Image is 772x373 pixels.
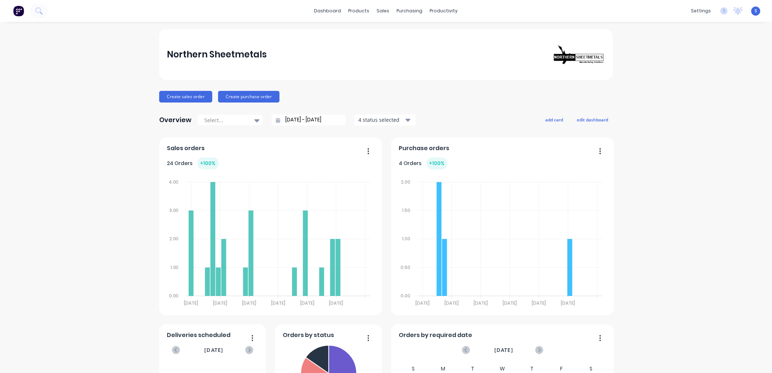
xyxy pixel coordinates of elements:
[494,346,513,354] span: [DATE]
[687,5,715,16] div: settings
[283,331,334,340] span: Orders by status
[213,300,227,306] tspan: [DATE]
[503,300,517,306] tspan: [DATE]
[373,5,393,16] div: sales
[561,300,575,306] tspan: [DATE]
[401,179,410,185] tspan: 2.00
[402,236,410,242] tspan: 1.00
[345,5,373,16] div: products
[159,113,192,127] div: Overview
[197,157,219,169] div: + 100 %
[167,331,231,340] span: Deliveries scheduled
[184,300,198,306] tspan: [DATE]
[540,115,568,124] button: add card
[426,157,448,169] div: + 100 %
[399,331,473,340] span: Orders by required date
[167,157,219,169] div: 24 Orders
[159,91,212,103] button: Create sales order
[300,300,314,306] tspan: [DATE]
[401,293,410,299] tspan: 0.00
[169,293,178,299] tspan: 0.00
[167,47,267,62] div: Northern Sheetmetals
[168,179,178,185] tspan: 4.00
[329,300,343,306] tspan: [DATE]
[755,8,757,14] span: S
[204,346,223,354] span: [DATE]
[271,300,285,306] tspan: [DATE]
[401,264,410,270] tspan: 0.50
[354,115,416,125] button: 4 status selected
[169,236,178,242] tspan: 2.00
[445,300,459,306] tspan: [DATE]
[358,116,404,124] div: 4 status selected
[402,207,410,213] tspan: 1.50
[572,115,613,124] button: edit dashboard
[167,144,205,153] span: Sales orders
[399,157,448,169] div: 4 Orders
[170,264,178,270] tspan: 1.00
[554,45,605,64] img: Northern Sheetmetals
[393,5,426,16] div: purchasing
[242,300,256,306] tspan: [DATE]
[169,207,178,213] tspan: 3.00
[13,5,24,16] img: Factory
[311,5,345,16] a: dashboard
[426,5,462,16] div: productivity
[532,300,546,306] tspan: [DATE]
[415,300,430,306] tspan: [DATE]
[399,144,450,153] span: Purchase orders
[474,300,488,306] tspan: [DATE]
[218,91,280,103] button: Create purchase order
